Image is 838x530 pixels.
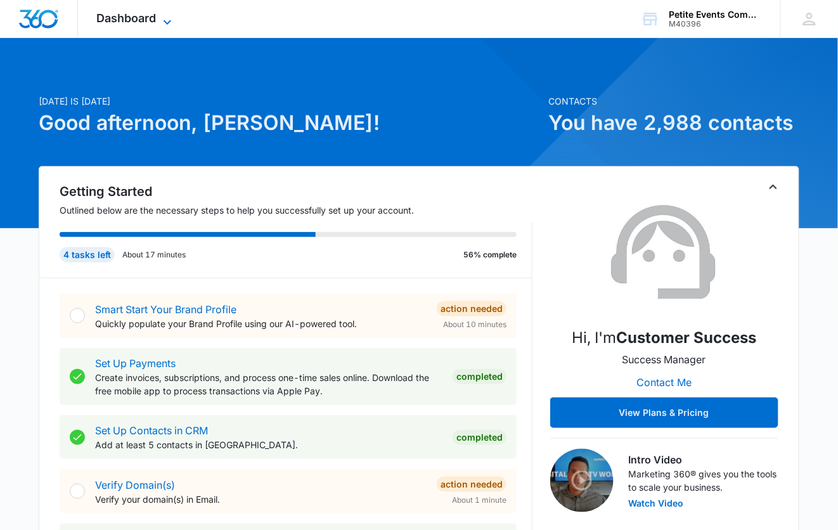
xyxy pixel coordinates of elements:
[624,367,705,397] button: Contact Me
[453,369,506,384] div: Completed
[443,319,506,330] span: About 10 minutes
[548,108,799,138] h1: You have 2,988 contacts
[95,479,175,491] a: Verify Domain(s)
[601,190,728,316] img: Customer Success
[60,182,532,201] h2: Getting Started
[95,317,427,330] p: Quickly populate your Brand Profile using our AI-powered tool.
[95,438,442,451] p: Add at least 5 contacts in [GEOGRAPHIC_DATA].
[548,94,799,108] p: Contacts
[617,328,757,347] strong: Customer Success
[60,204,532,217] p: Outlined below are the necessary steps to help you successfully set up your account.
[60,247,115,262] div: 4 tasks left
[95,493,427,506] p: Verify your domain(s) in Email.
[97,11,157,25] span: Dashboard
[95,424,208,437] a: Set Up Contacts in CRM
[622,352,706,367] p: Success Manager
[766,179,781,195] button: Toggle Collapse
[629,467,778,494] p: Marketing 360® gives you the tools to scale your business.
[669,10,762,20] div: account name
[95,371,442,397] p: Create invoices, subscriptions, and process one-time sales online. Download the free mobile app t...
[629,452,778,467] h3: Intro Video
[629,499,684,508] button: Watch Video
[572,326,757,349] p: Hi, I'm
[95,303,236,316] a: Smart Start Your Brand Profile
[550,397,778,428] button: View Plans & Pricing
[39,94,541,108] p: [DATE] is [DATE]
[453,430,506,445] div: Completed
[437,301,506,316] div: Action Needed
[669,20,762,29] div: account id
[39,108,541,138] h1: Good afternoon, [PERSON_NAME]!
[437,477,506,492] div: Action Needed
[122,249,186,261] p: About 17 minutes
[95,357,176,370] a: Set Up Payments
[550,449,614,512] img: Intro Video
[463,249,517,261] p: 56% complete
[452,494,506,506] span: About 1 minute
